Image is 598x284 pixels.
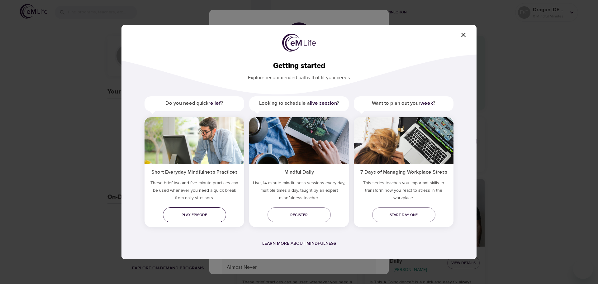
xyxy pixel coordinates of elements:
[131,61,467,70] h2: Getting started
[145,179,244,204] h5: These brief two and five-minute practices can be used whenever you need a quick break from daily ...
[420,100,433,106] a: week
[249,179,349,204] p: Live, 14-minute mindfulness sessions every day, multiple times a day, taught by an expert mindful...
[249,96,349,110] h5: Looking to schedule a ?
[354,117,453,164] img: ims
[145,117,244,164] img: ims
[131,70,467,81] p: Explore recommended paths that fit your needs
[268,207,331,222] a: Register
[208,100,221,106] a: relief
[282,34,316,52] img: logo
[262,241,336,246] a: Learn more about mindfulness
[249,117,349,164] img: ims
[354,179,453,204] p: This series teaches you important skills to transform how you react to stress in the workplace.
[145,96,244,110] h5: Do you need quick ?
[145,164,244,179] h5: Short Everyday Mindfulness Practices
[354,96,453,110] h5: Want to plan out your ?
[372,207,435,222] a: Start day one
[273,212,326,218] span: Register
[163,207,226,222] a: Play episode
[249,164,349,179] h5: Mindful Daily
[377,212,430,218] span: Start day one
[310,100,337,106] a: live session
[168,212,221,218] span: Play episode
[354,164,453,179] h5: 7 Days of Managing Workplace Stress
